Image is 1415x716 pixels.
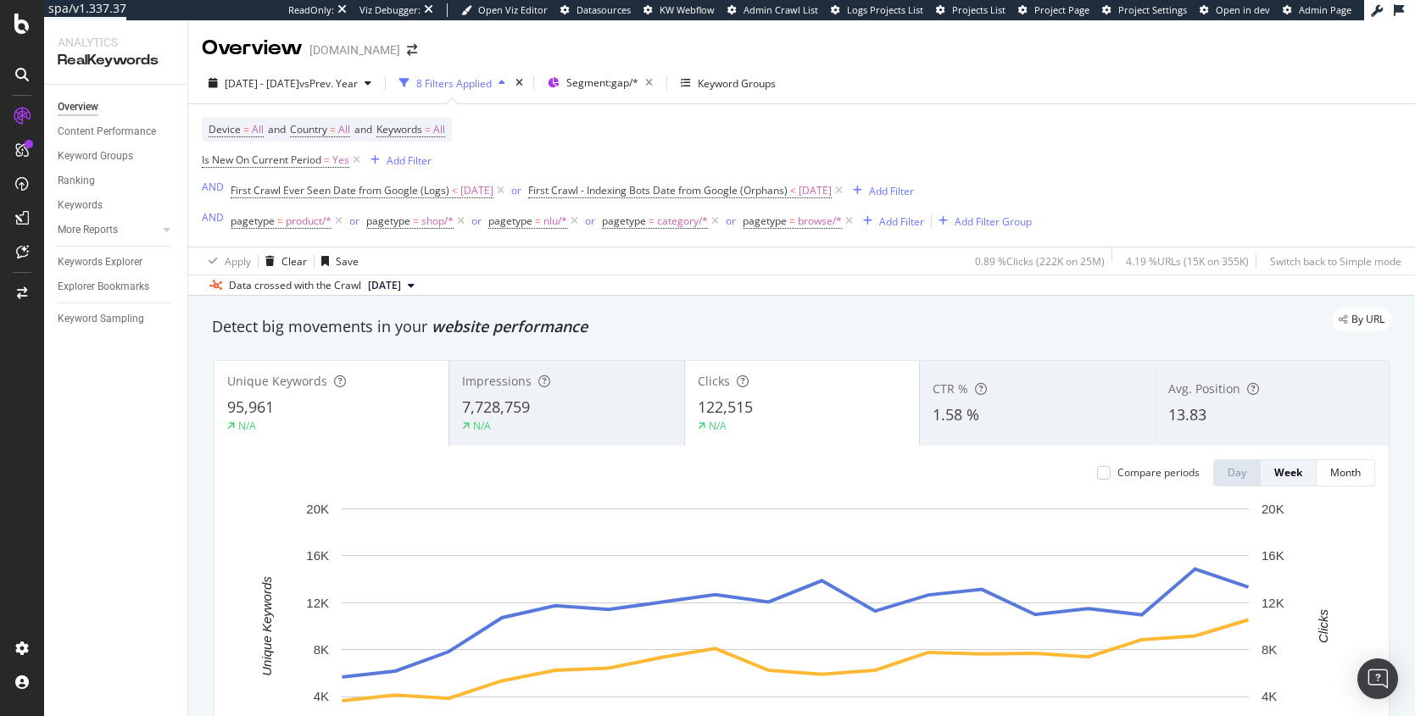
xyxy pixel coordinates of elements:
div: Viz Debugger: [359,3,421,17]
span: 122,515 [698,397,753,417]
span: and [354,122,372,136]
span: CTR % [933,380,968,397]
button: Apply [202,247,251,275]
button: Month [1317,459,1375,486]
div: N/A [473,419,491,433]
a: KW Webflow [643,3,715,17]
a: Open Viz Editor [461,3,548,17]
div: Compare periods [1117,465,1200,480]
div: Apply [225,254,251,269]
a: Project Settings [1102,3,1187,17]
span: Open in dev [1216,3,1270,16]
div: Overview [202,34,303,63]
div: N/A [709,419,727,433]
a: Content Performance [58,123,175,141]
span: pagetype [488,214,532,228]
text: 12K [1262,596,1284,610]
span: Project Page [1034,3,1089,16]
span: = [330,122,336,136]
div: Add Filter Group [955,214,1032,229]
button: AND [202,209,224,225]
a: Overview [58,98,175,116]
span: = [649,214,655,228]
button: Add Filter [364,150,432,170]
span: and [268,122,286,136]
span: Unique Keywords [227,373,327,389]
button: Add Filter [846,180,914,201]
span: browse/* [798,209,842,233]
div: times [512,75,526,92]
div: Analytics [58,34,174,51]
div: Add Filter [387,153,432,168]
text: 8K [314,642,329,657]
button: or [585,213,595,229]
span: nlu/* [543,209,567,233]
span: Datasources [577,3,631,16]
span: Is New On Current Period [202,153,321,167]
div: Keywords [58,197,103,214]
a: Ranking [58,172,175,190]
div: Add Filter [869,184,914,198]
a: Open in dev [1200,3,1270,17]
button: Save [315,247,359,275]
div: or [726,214,736,228]
div: Data crossed with the Crawl [229,278,361,293]
span: Impressions [462,373,532,389]
span: = [243,122,249,136]
span: Keywords [376,122,422,136]
div: or [511,183,521,197]
div: AND [202,210,224,225]
text: 16K [306,548,329,563]
span: pagetype [366,214,410,228]
span: Logs Projects List [847,3,923,16]
text: Unique Keywords [259,576,274,676]
span: = [425,122,431,136]
div: RealKeywords [58,51,174,70]
div: N/A [238,419,256,433]
text: 4K [314,689,329,703]
a: Keyword Groups [58,147,175,165]
button: [DATE] - [DATE]vsPrev. Year [202,69,378,97]
div: Save [336,254,359,269]
div: More Reports [58,221,118,239]
span: pagetype [743,214,787,228]
text: 16K [1262,548,1284,563]
text: 8K [1262,642,1277,657]
span: Projects List [952,3,1006,16]
span: 7,728,759 [462,397,530,417]
span: = [277,214,283,228]
button: [DATE] [361,275,421,296]
span: KW Webflow [660,3,715,16]
span: 2025 Sep. 3rd [368,278,401,293]
span: 13.83 [1168,404,1206,425]
span: = [413,214,419,228]
div: legacy label [1332,308,1391,331]
button: AND [202,179,224,195]
text: 20K [306,502,329,516]
span: All [252,118,264,142]
span: pagetype [231,214,275,228]
div: Week [1274,465,1302,480]
div: Explorer Bookmarks [58,278,149,296]
div: Switch back to Simple mode [1270,254,1401,269]
span: Admin Crawl List [744,3,818,16]
span: Device [209,122,241,136]
button: or [726,213,736,229]
span: Yes [332,148,349,172]
div: Month [1330,465,1361,480]
span: [DATE] [460,179,493,203]
a: Logs Projects List [831,3,923,17]
span: [DATE] [799,179,832,203]
div: 4.19 % URLs ( 15K on 355K ) [1126,254,1249,269]
text: 4K [1262,689,1277,703]
a: Keyword Sampling [58,310,175,328]
span: All [433,118,445,142]
span: vs Prev. Year [299,76,358,91]
button: Keyword Groups [674,69,783,97]
a: Admin Crawl List [727,3,818,17]
span: All [338,118,350,142]
div: Overview [58,98,98,116]
div: Day [1228,465,1246,480]
a: Datasources [560,3,631,17]
button: Add Filter [856,211,924,231]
